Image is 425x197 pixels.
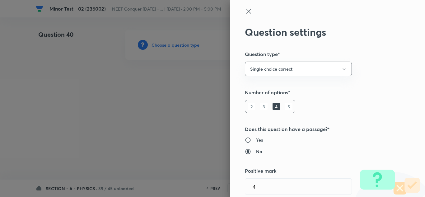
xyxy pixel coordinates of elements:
[285,103,292,110] h6: 5
[248,103,255,110] h6: 2
[245,26,389,38] h2: Question settings
[245,89,389,96] h5: Number of options*
[245,50,389,58] h5: Question type*
[245,167,389,175] h5: Positive mark
[256,148,262,155] h6: No
[245,62,352,76] button: Single choice correct
[260,103,268,110] h6: 3
[245,179,352,195] input: Positive marks
[256,137,263,143] h6: Yes
[245,125,389,133] h5: Does this question have a passage?*
[273,103,280,110] h6: 4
